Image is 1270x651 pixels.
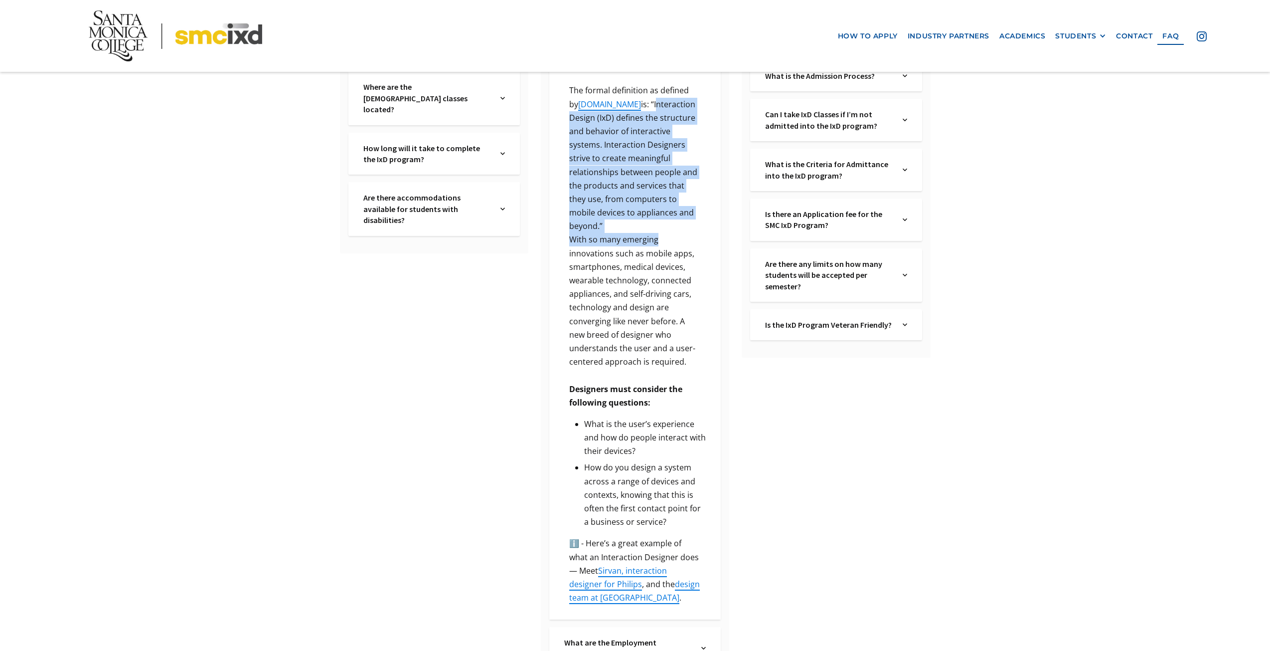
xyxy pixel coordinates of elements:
a: faq [1157,26,1184,45]
a: Is the IxD Program Veteran Friendly? [765,319,893,330]
a: What is the Admission Process? [765,70,893,81]
a: Where are the [DEMOGRAPHIC_DATA] classes located? [363,81,491,115]
a: What is the Criteria for Admittance into the IxD program? [765,159,893,181]
a: [DOMAIN_NAME] [578,99,641,111]
a: Are there accommodations available for students with disabilities? [363,192,491,225]
a: Can I take IxD Classes if I’m not admitted into the IxD program? [765,109,893,131]
a: industry partners [903,26,994,45]
div: STUDENTS [1055,31,1096,40]
p: ‍ [564,369,706,382]
div: STUDENTS [1055,31,1106,40]
a: how to apply [833,26,903,45]
a: contact [1111,26,1157,45]
li: How do you design a system across a range of devices and contexts, knowing that this is often the... [584,461,706,529]
img: icon - instagram [1197,31,1207,41]
a: How long will it take to complete the IxD program? [363,143,491,165]
p: With so many emerging innovations such as mobile apps, smartphones, medical devices, wearable tec... [564,233,706,369]
a: Is there an Application fee for the SMC IxD Program? [765,209,893,231]
strong: Designers must consider the following questions: [569,384,682,408]
p: ℹ️ - Here’s a great example of what an Interaction Designer does — Meet , and the . [564,537,706,605]
li: What is the user’s experience and how do people interact with their devices? [584,418,706,458]
a: Sirvan, interaction designer for Philips [569,565,667,591]
p: The formal definition as defined by is: “Interaction Design (IxD) defines the structure and behav... [564,84,706,233]
a: Academics [994,26,1050,45]
a: Are there any limits on how many students will be accepted per semester? [765,258,893,292]
img: Santa Monica College - SMC IxD logo [89,10,262,61]
p: ‍ [564,70,706,84]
